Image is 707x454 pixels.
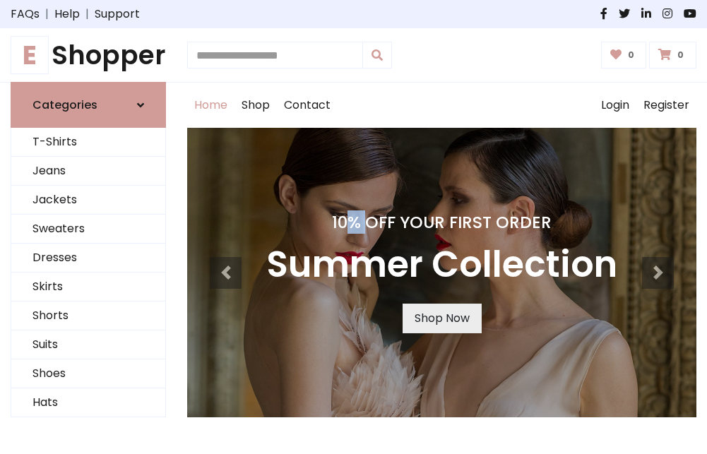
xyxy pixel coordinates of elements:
h1: Shopper [11,40,166,71]
span: | [40,6,54,23]
a: Shoes [11,359,165,388]
a: Contact [277,83,338,128]
a: Login [594,83,636,128]
a: EShopper [11,40,166,71]
a: Jackets [11,186,165,215]
span: | [80,6,95,23]
a: Home [187,83,234,128]
a: 0 [601,42,647,68]
a: Shop [234,83,277,128]
a: Suits [11,330,165,359]
a: Dresses [11,244,165,273]
a: Sweaters [11,215,165,244]
a: 0 [649,42,696,68]
a: Hats [11,388,165,417]
span: E [11,36,49,74]
h3: Summer Collection [266,244,617,287]
h4: 10% Off Your First Order [266,213,617,232]
span: 0 [674,49,687,61]
a: T-Shirts [11,128,165,157]
a: Register [636,83,696,128]
a: Categories [11,82,166,128]
a: Jeans [11,157,165,186]
span: 0 [624,49,638,61]
h6: Categories [32,98,97,112]
a: FAQs [11,6,40,23]
a: Support [95,6,140,23]
a: Shorts [11,301,165,330]
a: Skirts [11,273,165,301]
a: Help [54,6,80,23]
a: Shop Now [403,304,482,333]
